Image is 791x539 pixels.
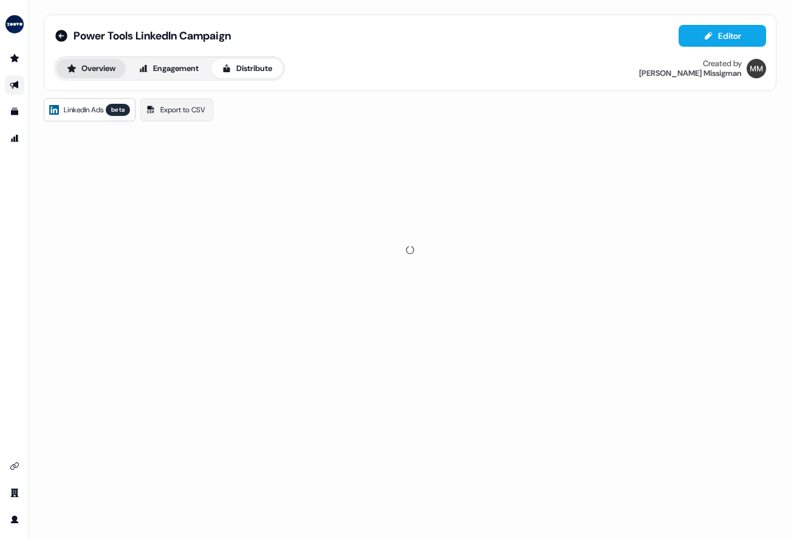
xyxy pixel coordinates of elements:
a: Go to outbound experience [5,75,24,95]
div: beta [106,104,130,116]
span: Power Tools LinkedIn Campaign [74,29,231,43]
a: Go to team [5,483,24,503]
img: Morgan [747,59,766,78]
a: Go to prospects [5,49,24,68]
span: LinkedIn Ads [64,104,103,116]
a: Go to templates [5,102,24,121]
div: [PERSON_NAME] Missigman [639,69,742,78]
a: Go to attribution [5,129,24,148]
a: Editor [679,31,766,44]
div: Created by [703,59,742,69]
a: Go to integrations [5,456,24,476]
button: Overview [56,59,126,78]
a: LinkedIn Adsbeta [44,98,135,121]
button: Distribute [211,59,282,78]
a: Go to profile [5,510,24,529]
button: Editor [679,25,766,47]
a: Export to CSV [140,98,213,121]
span: Export to CSV [160,104,205,116]
button: Engagement [128,59,209,78]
